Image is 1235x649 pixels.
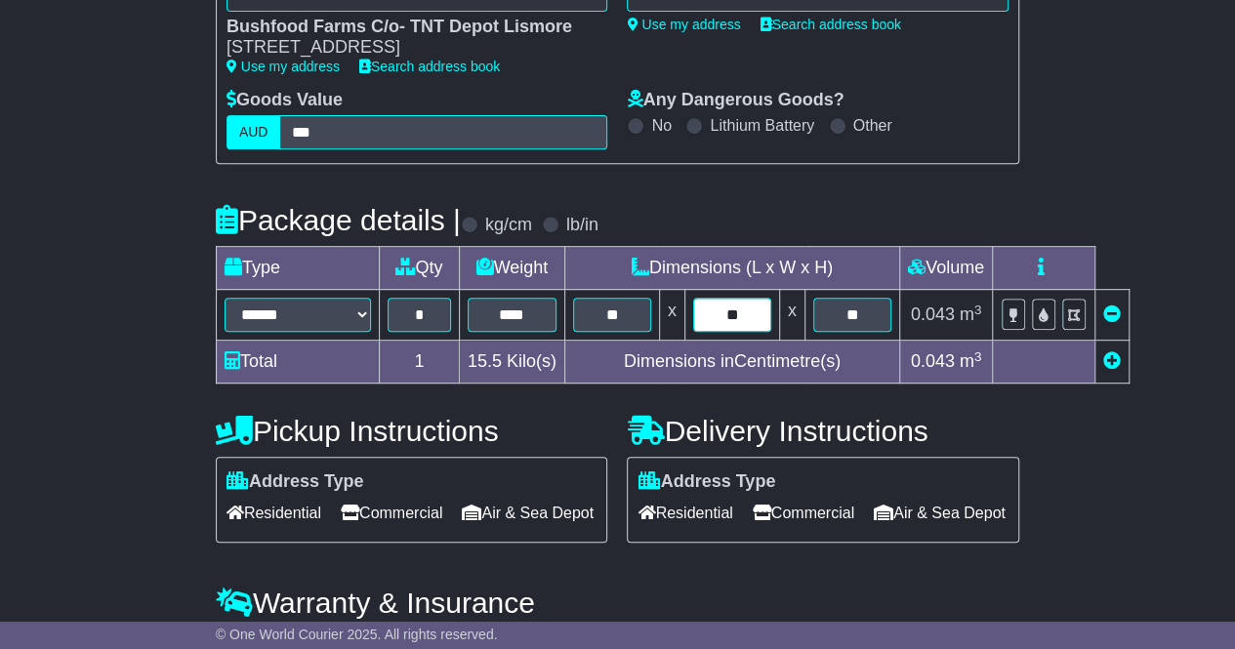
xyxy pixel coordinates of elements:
[779,290,804,341] td: x
[874,498,1006,528] span: Air & Sea Depot
[216,341,379,384] td: Total
[638,498,732,528] span: Residential
[216,204,461,236] h4: Package details |
[485,215,532,236] label: kg/cm
[974,349,982,364] sup: 3
[1103,351,1121,371] a: Add new item
[899,247,992,290] td: Volume
[911,304,955,324] span: 0.043
[627,17,740,32] a: Use my address
[911,351,955,371] span: 0.043
[216,415,608,447] h4: Pickup Instructions
[226,471,364,493] label: Address Type
[753,498,854,528] span: Commercial
[638,471,775,493] label: Address Type
[761,17,901,32] a: Search address book
[853,116,892,135] label: Other
[226,59,340,74] a: Use my address
[960,304,982,324] span: m
[566,215,598,236] label: lb/in
[226,498,321,528] span: Residential
[627,90,844,111] label: Any Dangerous Goods?
[564,341,899,384] td: Dimensions in Centimetre(s)
[462,498,594,528] span: Air & Sea Depot
[379,341,459,384] td: 1
[226,115,281,149] label: AUD
[216,627,498,642] span: © One World Courier 2025. All rights reserved.
[359,59,500,74] a: Search address book
[226,17,589,38] div: Bushfood Farms C/o- TNT Depot Lismore
[974,303,982,317] sup: 3
[651,116,671,135] label: No
[216,587,1019,619] h4: Warranty & Insurance
[627,415,1019,447] h4: Delivery Instructions
[459,247,564,290] td: Weight
[226,37,589,59] div: [STREET_ADDRESS]
[659,290,684,341] td: x
[710,116,814,135] label: Lithium Battery
[1103,304,1121,324] a: Remove this item
[564,247,899,290] td: Dimensions (L x W x H)
[226,90,343,111] label: Goods Value
[468,351,502,371] span: 15.5
[379,247,459,290] td: Qty
[459,341,564,384] td: Kilo(s)
[216,247,379,290] td: Type
[960,351,982,371] span: m
[341,498,442,528] span: Commercial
